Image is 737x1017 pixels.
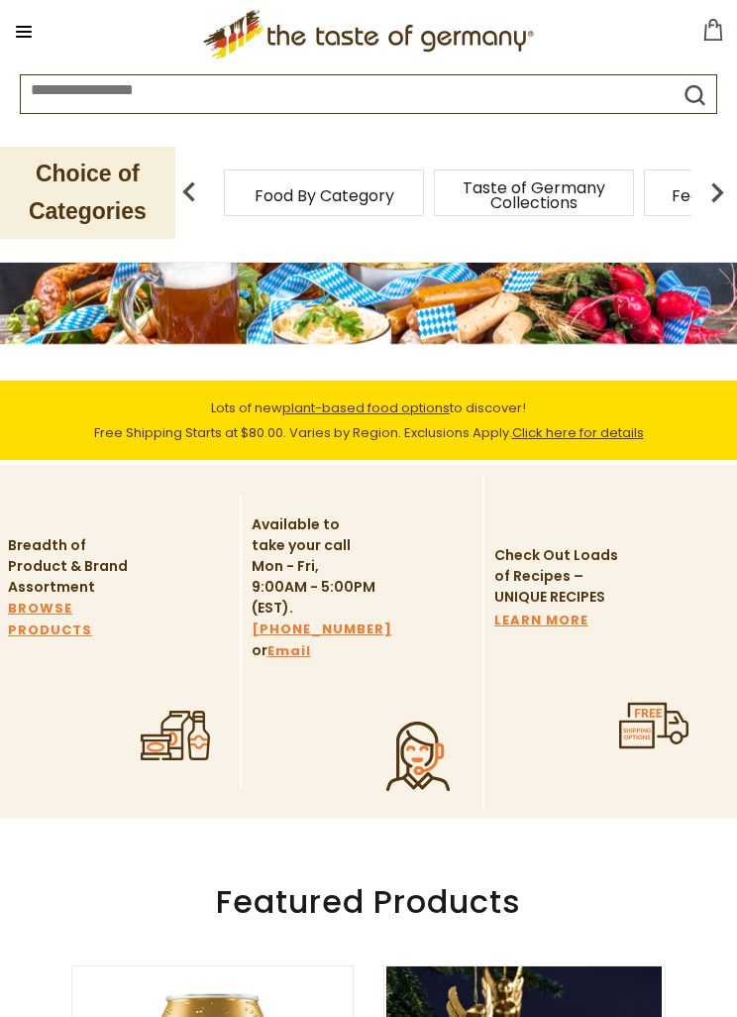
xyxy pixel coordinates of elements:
[252,514,375,662] p: Available to take your call Mon - Fri, 9:00AM - 5:00PM (EST). or
[494,545,618,608] p: Check Out Loads of Recipes – UNIQUE RECIPES
[267,640,311,662] a: Email
[697,172,737,212] img: next arrow
[169,172,209,212] img: previous arrow
[282,398,450,417] a: plant-based food options
[494,610,588,631] a: LEARN MORE
[512,423,644,442] a: Click here for details
[252,619,392,640] a: [PHONE_NUMBER]
[455,180,613,210] a: Taste of Germany Collections
[8,598,132,641] a: BROWSE PRODUCTS
[8,535,132,598] p: Breadth of Product & Brand Assortment
[255,188,394,203] a: Food By Category
[94,398,644,442] span: Lots of new to discover! Free Shipping Starts at $80.00. Varies by Region. Exclusions Apply.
